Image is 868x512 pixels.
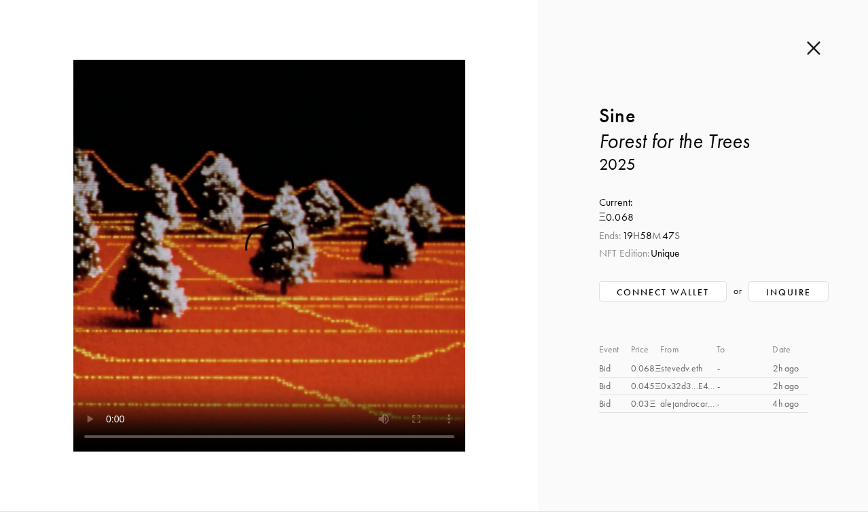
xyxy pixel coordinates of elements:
[599,210,808,225] div: 0.068
[599,195,808,210] p: Current:
[599,379,631,394] div: Bid
[599,397,631,412] div: Bid
[599,361,631,376] div: Bid
[660,397,717,412] div: alejandrocartagena.eth
[599,154,808,175] h3: 2025
[631,342,660,360] div: Price
[717,397,773,412] div: -
[599,360,808,378] a: Bid0.068Ξstevedv.eth-2h ago
[599,342,631,360] div: Event
[717,342,773,360] div: To
[633,229,640,242] span: H
[717,379,773,394] div: -
[599,378,808,395] a: Bid0.045Ξ0x32d3...E423-2h ago
[599,229,622,242] span: Ends:
[640,229,652,242] span: 58
[631,361,662,376] div: 0.068 Ξ
[662,229,674,242] span: 47
[717,361,773,376] div: -
[599,129,751,153] i: Forest for the Trees
[599,246,651,259] span: NFT Edition:
[772,397,807,412] div: 4h ago
[599,395,808,413] a: Bid0.03Ξalejandrocartagena.eth-4h ago
[599,211,606,223] span: Ξ
[599,103,636,128] b: Sine
[599,281,727,302] button: Connect Wallet
[652,229,662,242] span: M
[661,379,717,394] div: 0x32d3...E423
[773,379,808,394] div: 2h ago
[772,342,807,360] div: Date
[660,342,717,360] div: From
[622,229,633,242] span: 19
[674,229,680,242] span: S
[773,361,808,376] div: 2h ago
[807,41,820,56] img: cross.b43b024a.svg
[631,379,662,394] div: 0.045 Ξ
[631,397,660,412] div: 0.03 Ξ
[599,246,808,261] div: Unique
[661,361,717,376] div: stevedv.eth
[748,281,829,302] button: Inquire
[734,284,741,299] span: or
